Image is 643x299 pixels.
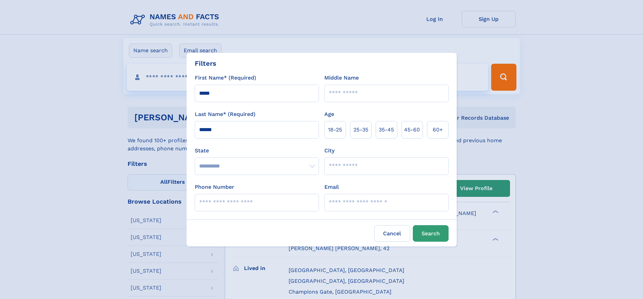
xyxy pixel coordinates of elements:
[324,74,359,82] label: Middle Name
[195,183,234,191] label: Phone Number
[353,126,368,134] span: 25‑35
[433,126,443,134] span: 60+
[324,183,339,191] label: Email
[324,110,334,118] label: Age
[379,126,394,134] span: 35‑45
[195,74,256,82] label: First Name* (Required)
[413,225,449,242] button: Search
[328,126,342,134] span: 18‑25
[195,58,216,68] div: Filters
[195,147,319,155] label: State
[195,110,256,118] label: Last Name* (Required)
[374,225,410,242] label: Cancel
[324,147,334,155] label: City
[404,126,420,134] span: 45‑60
